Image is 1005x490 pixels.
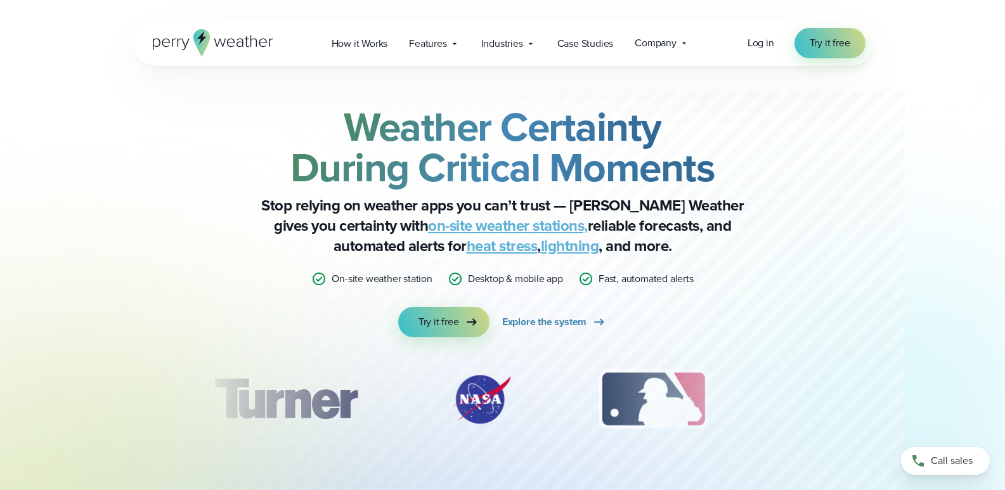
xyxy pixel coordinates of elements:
a: Log in [748,35,774,51]
span: Call sales [931,453,973,468]
img: Turner-Construction_1.svg [195,368,375,431]
p: Stop relying on weather apps you can’t trust — [PERSON_NAME] Weather gives you certainty with rel... [249,195,756,256]
div: 4 of 12 [781,368,883,431]
span: Log in [748,35,774,50]
p: Fast, automated alerts [599,271,694,287]
a: How it Works [321,30,399,56]
span: Try it free [810,35,850,51]
a: on-site weather stations, [428,214,588,237]
a: Try it free [794,28,866,58]
div: 3 of 12 [587,368,720,431]
span: How it Works [332,36,388,51]
a: Try it free [398,307,490,337]
a: lightning [541,235,599,257]
span: Features [409,36,446,51]
span: Industries [481,36,523,51]
p: Desktop & mobile app [468,271,563,287]
span: Case Studies [557,36,614,51]
span: Explore the system [502,314,587,330]
span: Company [635,35,677,51]
div: 1 of 12 [195,368,375,431]
a: Call sales [901,447,990,475]
a: heat stress [467,235,538,257]
img: MLB.svg [587,368,720,431]
a: Case Studies [547,30,625,56]
div: 2 of 12 [437,368,526,431]
span: Try it free [418,314,459,330]
p: On-site weather station [332,271,432,287]
a: Explore the system [502,307,607,337]
strong: Weather Certainty During Critical Moments [290,97,715,197]
div: slideshow [196,368,810,437]
img: PGA.svg [781,368,883,431]
img: NASA.svg [437,368,526,431]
